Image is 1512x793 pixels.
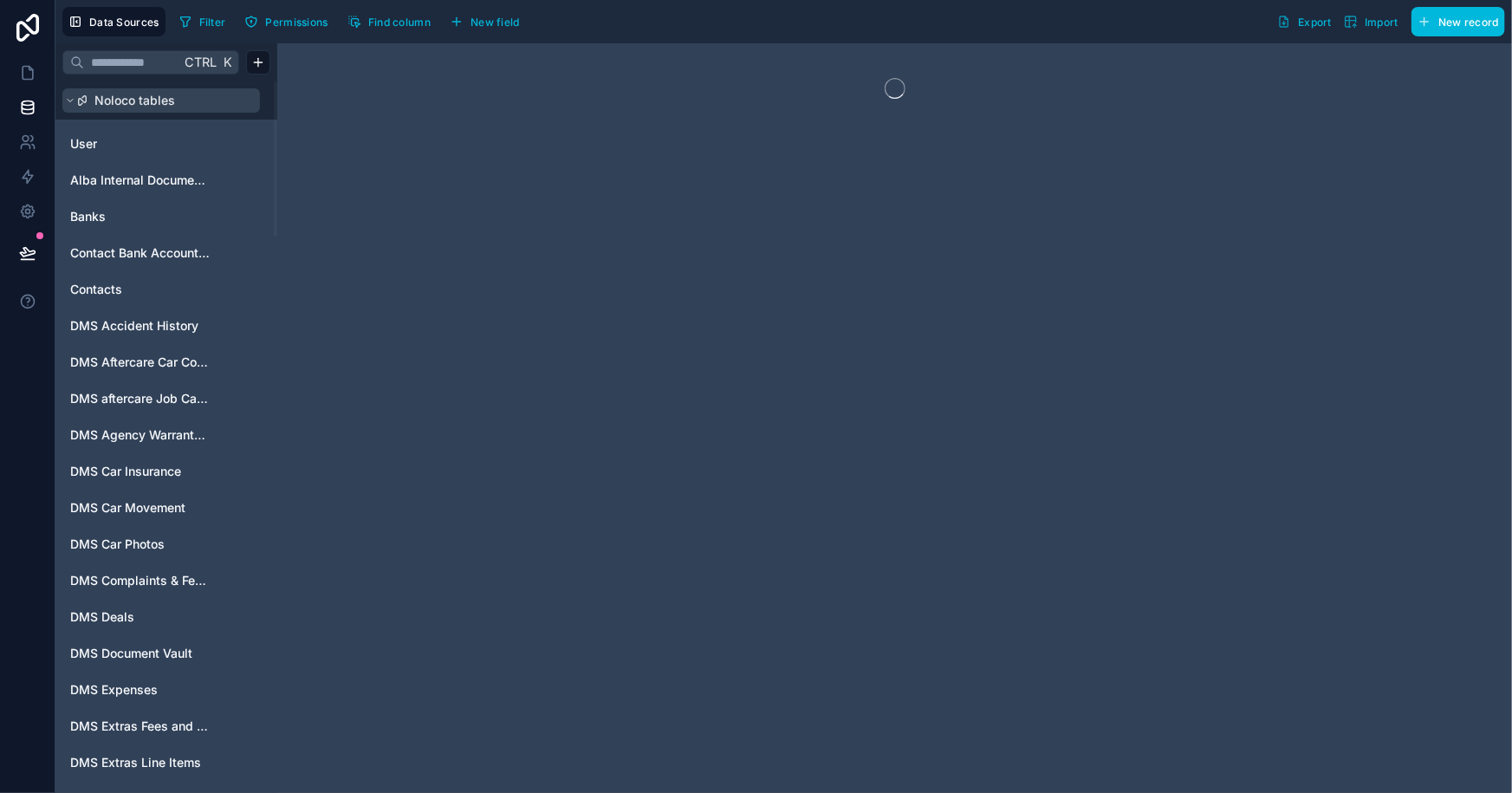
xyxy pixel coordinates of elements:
span: DMS Document Vault [70,645,192,662]
div: Contact Bank Account information [62,239,270,267]
button: Filter [172,9,232,35]
span: Find column [368,16,431,29]
button: Permissions [238,9,334,35]
a: DMS Aftercare Car Complaints [70,354,211,371]
a: DMS Extras Fees and Prices [70,718,211,735]
div: DMS Accident History [62,312,270,340]
span: Export [1298,16,1332,29]
a: Contact Bank Account information [70,244,211,262]
span: Filter [199,16,226,29]
span: Banks [70,208,106,225]
div: Alba Internal Documents [62,166,270,194]
a: DMS Car Movement [70,499,211,517]
div: DMS Extras Fees and Prices [62,712,270,740]
a: User [70,135,211,153]
a: DMS Complaints & Feedback [70,572,211,589]
a: DMS Accident History [70,317,211,335]
div: DMS Car Photos [62,530,270,558]
a: DMS Car Photos [70,536,211,553]
button: Export [1271,7,1338,36]
span: DMS Accident History [70,317,198,335]
button: Data Sources [62,7,165,36]
span: New record [1438,16,1499,29]
span: DMS Expenses [70,681,158,699]
div: Banks [62,203,270,231]
a: Alba Internal Documents [70,172,211,189]
button: Noloco tables [62,88,260,113]
button: Import [1338,7,1405,36]
a: DMS Extras Line Items [70,754,211,771]
button: New record [1411,7,1505,36]
span: DMS Car Movement [70,499,185,517]
a: DMS Document Vault [70,645,211,662]
a: DMS aftercare Job Cards [70,390,211,407]
div: DMS Complaints & Feedback [62,567,270,595]
span: Data Sources [89,16,159,29]
button: Find column [341,9,437,35]
a: DMS Expenses [70,681,211,699]
div: DMS Car Insurance [62,458,270,485]
span: DMS Car Insurance [70,463,181,480]
div: DMS Document Vault [62,640,270,667]
div: DMS Deals [62,603,270,631]
div: DMS aftercare Job Cards [62,385,270,413]
a: DMS Deals [70,608,211,626]
span: DMS Extras Line Items [70,754,201,771]
span: Ctrl [183,51,218,73]
div: User [62,130,270,158]
div: Contacts [62,276,270,303]
a: New record [1405,7,1505,36]
span: Contacts [70,281,122,298]
div: DMS Agency Warranty & Service Contract Validity [62,421,270,449]
a: DMS Agency Warranty & Service Contract Validity [70,426,211,444]
a: Banks [70,208,211,225]
div: DMS Car Movement [62,494,270,522]
a: Contacts [70,281,211,298]
a: DMS Car Insurance [70,463,211,480]
span: DMS Deals [70,608,134,626]
div: DMS Expenses [62,676,270,704]
span: Noloco tables [94,92,175,109]
a: Permissions [238,9,341,35]
span: User [70,135,97,153]
div: DMS Extras Line Items [62,749,270,777]
span: Import [1365,16,1398,29]
span: DMS Car Photos [70,536,165,553]
button: New field [444,9,526,35]
div: DMS Aftercare Car Complaints [62,348,270,376]
span: Permissions [265,16,328,29]
span: New field [470,16,520,29]
span: K [221,56,233,68]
